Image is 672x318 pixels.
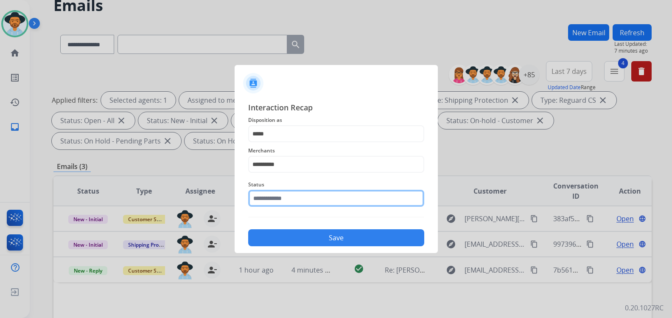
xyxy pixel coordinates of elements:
span: Merchants [248,146,424,156]
span: Interaction Recap [248,101,424,115]
img: contactIcon [243,73,263,93]
button: Save [248,229,424,246]
p: 0.20.1027RC [625,303,664,313]
span: Disposition as [248,115,424,125]
span: Status [248,180,424,190]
